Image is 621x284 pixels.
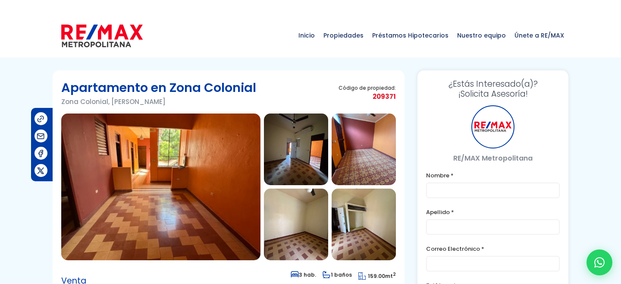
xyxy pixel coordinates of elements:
a: Propiedades [319,14,368,57]
span: ¿Estás Interesado(a)? [426,79,560,89]
a: RE/MAX Metropolitana [61,14,143,57]
img: Apartamento en Zona Colonial [61,114,260,260]
span: mt [358,272,396,280]
img: Apartamento en Zona Colonial [264,114,328,185]
div: RE/MAX Metropolitana [471,105,514,148]
label: Apellido * [426,207,560,218]
h1: Apartamento en Zona Colonial [61,79,256,96]
span: 159.00 [368,272,385,280]
img: remax-metropolitana-logo [61,23,143,49]
img: Apartamento en Zona Colonial [332,189,396,260]
img: Compartir [36,132,45,141]
a: Nuestro equipo [453,14,510,57]
span: Propiedades [319,22,368,48]
p: Zona Colonial, [PERSON_NAME] [61,96,256,107]
img: Apartamento en Zona Colonial [264,189,328,260]
sup: 2 [393,271,396,278]
span: 209371 [339,91,396,102]
span: Código de propiedad: [339,85,396,91]
img: Apartamento en Zona Colonial [332,114,396,185]
img: Compartir [36,114,45,123]
img: Compartir [36,149,45,158]
label: Correo Electrónico * [426,243,560,254]
a: Únete a RE/MAX [510,14,568,57]
label: Nombre * [426,170,560,181]
a: Inicio [294,14,319,57]
h3: ¡Solicita Asesoría! [426,79,560,99]
span: 3 hab. [291,271,316,278]
span: Inicio [294,22,319,48]
span: Nuestro equipo [453,22,510,48]
span: Únete a RE/MAX [510,22,568,48]
img: Compartir [36,166,45,175]
a: Préstamos Hipotecarios [368,14,453,57]
span: 1 baños [323,271,352,278]
p: RE/MAX Metropolitana [426,153,560,164]
span: Préstamos Hipotecarios [368,22,453,48]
